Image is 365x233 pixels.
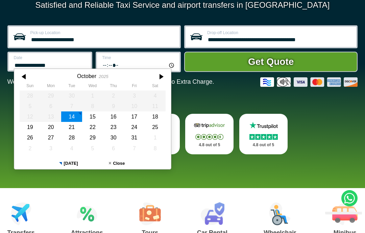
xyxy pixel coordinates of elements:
[193,121,226,130] img: Tripadvisor
[82,143,103,154] div: 05 November 2025
[99,74,108,79] div: 2025
[124,111,145,122] div: 17 October 2025
[185,114,234,154] a: Tripadvisor Stars 4.8 out of 5
[269,202,291,225] img: Wheelchair
[247,121,280,130] img: Trustpilot
[7,0,358,10] p: Satisfied and Reliable Taxi Service and airport transfers in [GEOGRAPHIC_DATA]
[20,90,41,101] div: 28 September 2025
[195,134,223,140] img: Stars
[239,114,288,154] a: Trustpilot Stars 4.8 out of 5
[82,101,103,111] div: 08 October 2025
[249,134,278,140] img: Stars
[103,122,124,132] div: 23 October 2025
[20,143,41,154] div: 02 November 2025
[77,202,97,225] img: Attractions
[20,101,41,111] div: 05 October 2025
[61,90,82,101] div: 30 September 2025
[124,83,145,90] th: Friday
[145,132,166,143] div: 01 November 2025
[124,90,145,101] div: 03 October 2025
[61,132,82,143] div: 28 October 2025
[30,31,175,35] label: Pick-up Location
[145,143,166,154] div: 08 November 2025
[322,212,362,230] iframe: chat widget
[124,122,145,132] div: 24 October 2025
[61,111,82,122] div: 14 October 2025
[20,132,41,143] div: 26 October 2025
[7,78,214,85] p: We Now Accept Card & Contactless Payment In
[61,143,82,154] div: 04 November 2025
[145,83,166,90] th: Saturday
[207,31,352,35] label: Drop-off Location
[20,83,41,90] th: Sunday
[200,202,224,225] img: Car Rental
[40,132,61,143] div: 27 October 2025
[20,111,41,122] div: 12 October 2025
[40,143,61,154] div: 03 November 2025
[103,90,124,101] div: 02 October 2025
[145,111,166,122] div: 18 October 2025
[82,90,103,101] div: 01 October 2025
[93,158,141,169] button: Close
[145,90,166,101] div: 04 October 2025
[14,56,87,60] label: Date
[103,143,124,154] div: 06 November 2025
[40,122,61,132] div: 20 October 2025
[332,202,358,225] img: Minibus
[20,122,41,132] div: 19 October 2025
[137,78,214,85] span: The Car at No Extra Charge.
[145,101,166,111] div: 11 October 2025
[124,132,145,143] div: 31 October 2025
[40,111,61,122] div: 13 October 2025
[145,122,166,132] div: 25 October 2025
[102,56,175,60] label: Time
[11,202,31,225] img: Airport Transfers
[103,101,124,111] div: 09 October 2025
[103,132,124,143] div: 30 October 2025
[61,122,82,132] div: 21 October 2025
[124,101,145,111] div: 10 October 2025
[40,101,61,111] div: 06 October 2025
[82,83,103,90] th: Wednesday
[77,73,96,79] div: October
[44,158,93,169] button: [DATE]
[184,52,358,72] button: Get Quote
[40,90,61,101] div: 29 September 2025
[260,77,358,87] img: Credit And Debit Cards
[61,101,82,111] div: 07 October 2025
[139,202,161,225] img: Tours
[103,83,124,90] th: Thursday
[193,141,226,149] p: 4.8 out of 5
[40,83,61,90] th: Monday
[247,141,280,149] p: 4.8 out of 5
[82,132,103,143] div: 29 October 2025
[82,122,103,132] div: 22 October 2025
[82,111,103,122] div: 15 October 2025
[103,111,124,122] div: 16 October 2025
[124,143,145,154] div: 07 November 2025
[61,83,82,90] th: Tuesday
